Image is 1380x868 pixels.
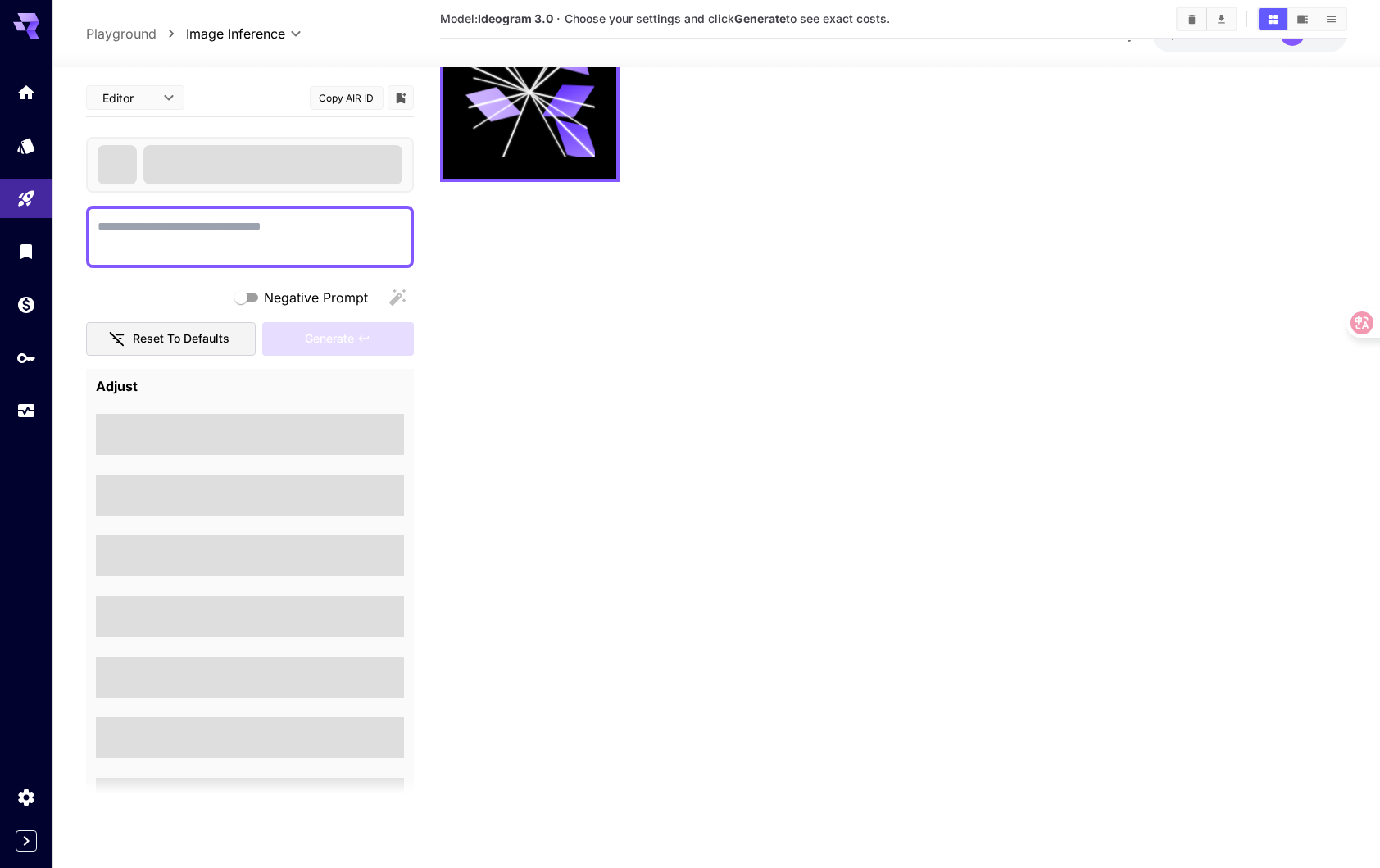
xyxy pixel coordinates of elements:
b: Ideogram 3.0 [478,11,553,25]
div: Models [16,135,36,156]
h4: Adjust [96,379,404,395]
button: Reset to defaults [86,322,256,356]
div: Home [16,82,36,102]
span: Image Inference [186,24,285,43]
span: Negative Prompt [264,288,368,307]
div: Clear AllDownload All [1176,7,1237,31]
a: Playground [86,24,157,43]
div: Show media in grid viewShow media in video viewShow media in list view [1257,7,1347,31]
b: Generate [734,11,786,25]
button: Add to library [393,88,408,107]
div: Please fill the prompt [262,322,413,356]
span: Editor [102,89,153,107]
button: Copy AIR ID [310,86,384,110]
span: Choose your settings and click to see exact costs. [565,11,890,25]
button: Show media in list view [1317,8,1346,30]
button: Clear All [1178,8,1206,30]
div: Wallet [16,294,36,315]
div: API Keys [16,348,36,368]
button: Expand sidebar [16,830,37,852]
button: Show media in video view [1288,8,1317,30]
button: Download All [1207,8,1236,30]
nav: breadcrumb [86,24,186,43]
span: Model: [440,11,553,25]
div: Library [16,241,36,261]
p: · [556,9,561,29]
div: Usage [16,401,36,421]
span: credits left [1210,27,1267,41]
span: $19.03 [1169,27,1210,41]
div: Settings [16,787,36,807]
div: Playground [16,189,36,209]
button: Show media in grid view [1259,8,1287,30]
